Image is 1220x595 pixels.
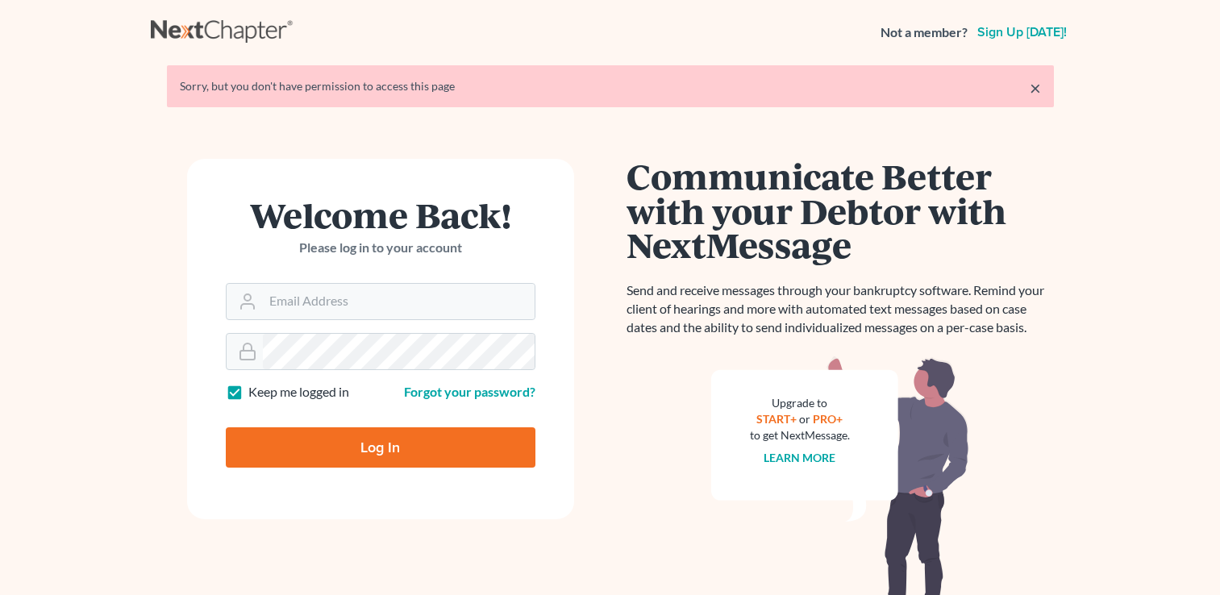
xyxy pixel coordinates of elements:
a: PRO+ [813,412,843,426]
a: Learn more [764,451,835,464]
a: Sign up [DATE]! [974,26,1070,39]
input: Email Address [263,284,535,319]
a: Forgot your password? [404,384,535,399]
div: Sorry, but you don't have permission to access this page [180,78,1041,94]
a: START+ [756,412,797,426]
label: Keep me logged in [248,383,349,402]
h1: Communicate Better with your Debtor with NextMessage [627,159,1054,262]
a: × [1030,78,1041,98]
p: Send and receive messages through your bankruptcy software. Remind your client of hearings and mo... [627,281,1054,337]
input: Log In [226,427,535,468]
strong: Not a member? [881,23,968,42]
p: Please log in to your account [226,239,535,257]
span: or [799,412,810,426]
div: Upgrade to [750,395,850,411]
h1: Welcome Back! [226,198,535,232]
div: to get NextMessage. [750,427,850,443]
